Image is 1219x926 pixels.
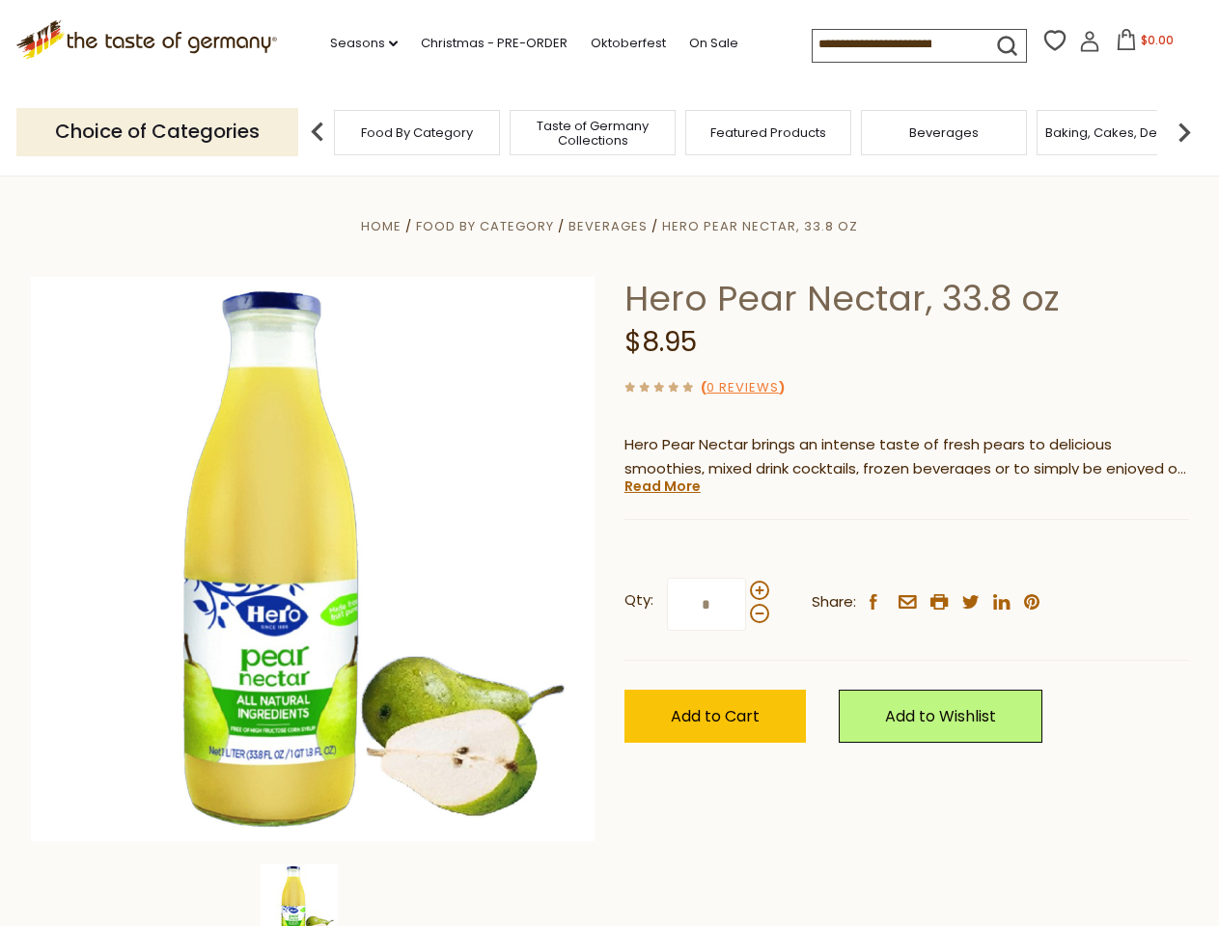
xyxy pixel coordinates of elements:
[667,578,746,631] input: Qty:
[330,33,398,54] a: Seasons
[1141,32,1174,48] span: $0.00
[624,477,701,496] a: Read More
[710,125,826,140] a: Featured Products
[298,113,337,151] img: previous arrow
[361,125,473,140] a: Food By Category
[671,705,760,727] span: Add to Cart
[839,690,1042,743] a: Add to Wishlist
[624,433,1189,481] p: Hero Pear Nectar brings an intense taste of fresh pears to delicious smoothies, mixed drink cockt...
[1104,29,1186,58] button: $0.00
[701,378,785,396] span: ( )
[421,33,568,54] a: Christmas - PRE-ORDER
[624,277,1189,320] h1: Hero Pear Nectar, 33.8 oz
[624,588,653,613] strong: Qty:
[31,277,596,841] img: Hero Pear Nectar, 33.8 oz
[16,108,298,155] p: Choice of Categories
[624,690,806,743] button: Add to Cart
[706,378,779,398] a: 0 Reviews
[689,33,738,54] a: On Sale
[515,119,670,148] a: Taste of Germany Collections
[361,217,402,235] a: Home
[416,217,554,235] a: Food By Category
[568,217,648,235] a: Beverages
[591,33,666,54] a: Oktoberfest
[812,590,856,614] span: Share:
[624,323,697,361] span: $8.95
[662,217,858,235] a: Hero Pear Nectar, 33.8 oz
[1045,125,1195,140] a: Baking, Cakes, Desserts
[909,125,979,140] a: Beverages
[1165,113,1204,151] img: next arrow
